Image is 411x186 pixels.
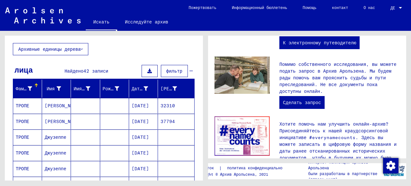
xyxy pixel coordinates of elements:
img: inquiries.jpg [214,57,270,93]
a: Исследуйте архив [117,14,176,30]
font: Copyright © Архив Арольсена, 2021 [193,172,268,177]
mat-header-cell: Имя [42,80,71,98]
img: Изменить согласие [383,158,398,173]
font: Помощь [303,5,317,10]
font: [DATE] [132,119,149,124]
font: [PERSON_NAME] заключенного [161,86,233,92]
div: Имя [45,84,71,94]
font: политика конфиденциальности [227,165,289,170]
font: ТРОПЕ [16,166,29,172]
font: Дата рождения [132,86,167,92]
mat-header-cell: Фамилия [13,80,42,98]
font: ТРОПЕ [16,150,29,156]
font: контакт [332,5,348,10]
a: К электронному путеводителю [279,36,360,49]
font: 32310 [161,103,175,109]
font: [PERSON_NAME] [45,103,82,109]
font: Искать [93,19,109,25]
mat-header-cell: Номер заключенного [158,80,194,98]
mat-header-cell: Дата рождения [129,80,158,98]
font: [DATE] [132,134,149,140]
font: К электронному путеводителю [283,40,356,46]
font: [DATE] [132,166,149,172]
font: [DATE] [132,150,149,156]
div: Фамилия [16,84,42,94]
font: ДЕ [390,5,395,10]
button: Архивные единицы дерева [13,43,88,55]
font: ТРОПЕ [16,103,29,109]
font: фильтр [166,68,182,74]
img: yv_logo.png [382,163,406,179]
font: Рождение [103,86,124,92]
font: Пожертвовать [188,5,216,10]
div: Рождение [103,84,129,94]
font: были разработаны в партнерстве [PERSON_NAME] [308,171,377,182]
font: Исследуйте архив [125,19,168,25]
div: Дата рождения [132,84,158,94]
font: | [219,165,222,171]
font: Помимо собственного исследования, вы можете подать запрос в Архив Арользена. Мы будем рады помочь... [279,61,396,94]
font: Имя при рождении [74,86,117,92]
font: О нас [363,5,375,10]
font: [PERSON_NAME] [45,119,82,124]
font: [DATE] [132,103,149,109]
font: Фамилия [16,86,35,92]
a: Сделать запрос [279,96,324,109]
font: Хотите помочь нам улучшить онлайн-архив? Присоединяйтесь к нашей краудсорсинговой инициативе #eve... [279,121,397,167]
font: Архивные единицы дерева [18,46,81,52]
font: Джузеппе [45,134,66,140]
font: Имя [47,86,55,92]
img: enc.jpg [214,116,270,156]
font: Джузеппе [45,166,66,172]
font: 37794 [161,119,175,124]
font: ТРОПЕ [16,119,29,124]
mat-header-cell: Имя при рождении [71,80,100,98]
a: Искать [86,14,117,31]
font: лица [14,65,33,75]
img: Arolsen_neg.svg [5,7,81,23]
font: ТРОПЕ [16,134,29,140]
button: фильтр [161,65,188,77]
mat-header-cell: Рождение [100,80,129,98]
font: Джузеппе [45,150,66,156]
a: политика конфиденциальности [222,165,297,172]
font: Сделать запрос [283,100,321,105]
div: [PERSON_NAME] заключенного [161,84,187,94]
div: Имя при рождении [74,84,100,94]
font: 42 записи [83,68,108,74]
font: Найдено [65,68,83,74]
font: Информационный бюллетень [232,5,287,10]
